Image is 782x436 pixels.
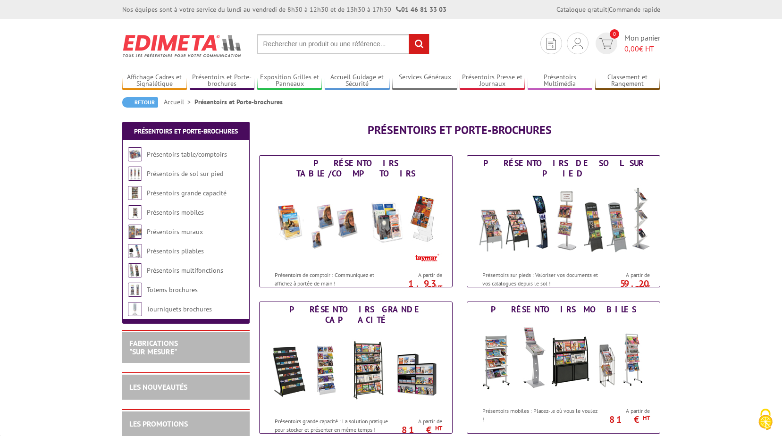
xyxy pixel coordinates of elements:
[389,281,442,292] p: 1.93 €
[609,5,660,14] a: Commande rapide
[396,5,446,14] strong: 01 46 81 33 03
[128,263,142,277] img: Présentoirs multifonctions
[643,284,650,292] sup: HT
[595,73,660,89] a: Classement et Rangement
[643,414,650,422] sup: HT
[134,127,238,135] a: Présentoirs et Porte-brochures
[128,302,142,316] img: Tourniquets brochures
[409,34,429,54] input: rechercher
[129,419,188,428] a: LES PROMOTIONS
[128,225,142,239] img: Présentoirs muraux
[128,244,142,258] img: Présentoirs pliables
[556,5,660,14] div: |
[435,424,442,432] sup: HT
[599,38,613,49] img: devis rapide
[275,417,392,433] p: Présentoirs grande capacité : La solution pratique pour stocker et présenter en même temps !
[262,158,450,179] div: Présentoirs table/comptoirs
[128,283,142,297] img: Totems brochures
[259,124,660,136] h1: Présentoirs et Porte-brochures
[482,271,599,287] p: Présentoirs sur pieds : Valoriser vos documents et vos catalogues depuis le sol !
[476,317,651,402] img: Présentoirs mobiles
[147,266,223,275] a: Présentoirs multifonctions
[392,73,457,89] a: Services Généraux
[122,73,187,89] a: Affichage Cadres et Signalétique
[259,155,453,287] a: Présentoirs table/comptoirs Présentoirs table/comptoirs Présentoirs de comptoir : Communiquez et ...
[147,189,227,197] a: Présentoirs grande capacité
[476,181,651,266] img: Présentoirs de sol sur pied
[262,304,450,325] div: Présentoirs grande capacité
[147,305,212,313] a: Tourniquets brochures
[754,408,777,431] img: Cookies (fenêtre modale)
[147,208,204,217] a: Présentoirs mobiles
[122,28,243,63] img: Edimeta
[269,327,443,412] img: Présentoirs grande capacité
[389,427,442,433] p: 81 €
[128,167,142,181] img: Présentoirs de sol sur pied
[147,247,204,255] a: Présentoirs pliables
[129,338,178,356] a: FABRICATIONS"Sur Mesure"
[593,33,660,54] a: devis rapide 0 Mon panier 0,00€ HT
[147,227,203,236] a: Présentoirs muraux
[275,271,392,287] p: Présentoirs de comptoir : Communiquez et affichez à portée de main !
[749,404,782,436] button: Cookies (fenêtre modale)
[597,281,650,292] p: 59.20 €
[556,5,607,14] a: Catalogue gratuit
[147,169,223,178] a: Présentoirs de sol sur pied
[597,417,650,422] p: 81 €
[572,38,583,49] img: devis rapide
[269,181,443,266] img: Présentoirs table/comptoirs
[259,302,453,434] a: Présentoirs grande capacité Présentoirs grande capacité Présentoirs grande capacité : La solution...
[467,155,660,287] a: Présentoirs de sol sur pied Présentoirs de sol sur pied Présentoirs sur pieds : Valoriser vos doc...
[624,33,660,54] span: Mon panier
[394,418,442,425] span: A partir de
[460,73,525,89] a: Présentoirs Presse et Journaux
[147,285,198,294] a: Totems brochures
[624,44,639,53] span: 0,00
[194,97,283,107] li: Présentoirs et Porte-brochures
[528,73,593,89] a: Présentoirs Multimédia
[325,73,390,89] a: Accueil Guidage et Sécurité
[122,5,446,14] div: Nos équipes sont à votre service du lundi au vendredi de 8h30 à 12h30 et de 13h30 à 17h30
[190,73,255,89] a: Présentoirs et Porte-brochures
[470,158,657,179] div: Présentoirs de sol sur pied
[128,186,142,200] img: Présentoirs grande capacité
[602,271,650,279] span: A partir de
[128,147,142,161] img: Présentoirs table/comptoirs
[610,29,619,39] span: 0
[147,150,227,159] a: Présentoirs table/comptoirs
[470,304,657,315] div: Présentoirs mobiles
[128,205,142,219] img: Présentoirs mobiles
[547,38,556,50] img: devis rapide
[435,284,442,292] sup: HT
[122,97,158,108] a: Retour
[467,302,660,434] a: Présentoirs mobiles Présentoirs mobiles Présentoirs mobiles : Placez-le où vous le voulez ! A par...
[602,407,650,415] span: A partir de
[394,271,442,279] span: A partir de
[624,43,660,54] span: € HT
[482,407,599,423] p: Présentoirs mobiles : Placez-le où vous le voulez !
[257,34,429,54] input: Rechercher un produit ou une référence...
[257,73,322,89] a: Exposition Grilles et Panneaux
[164,98,194,106] a: Accueil
[129,382,187,392] a: LES NOUVEAUTÉS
